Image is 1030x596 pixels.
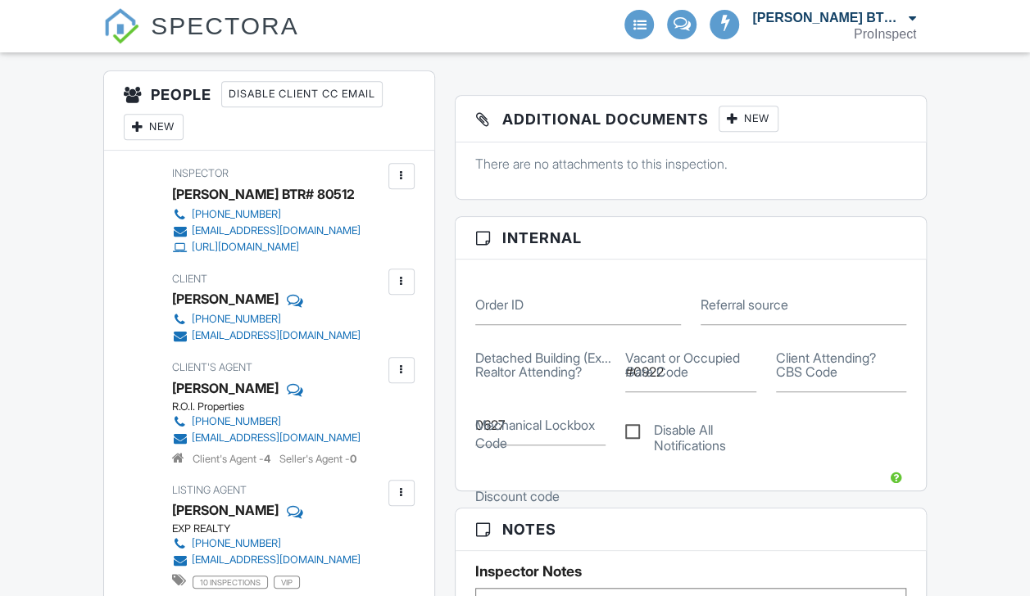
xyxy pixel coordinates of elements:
a: [EMAIL_ADDRESS][DOMAIN_NAME] [172,327,361,344]
span: Client [172,273,207,285]
span: Client's Agent [172,361,252,373]
label: Detached Building (Excluding Garages) [475,349,611,367]
a: [PHONE_NUMBER] [172,413,361,430]
strong: 4 [264,453,270,465]
p: There are no attachments to this inspection. [475,155,907,173]
label: Client Attending? [776,349,876,367]
div: EXP REALTY [172,522,374,535]
input: Mechanical Lockbox Code [475,405,606,445]
div: Disable Client CC Email [221,81,383,107]
div: [PHONE_NUMBER] [192,537,281,550]
div: ProInspect [854,26,916,43]
div: [URL][DOMAIN_NAME] [192,241,299,254]
h3: Notes [456,508,927,551]
span: Seller's Agent - [279,453,356,465]
div: [EMAIL_ADDRESS][DOMAIN_NAME] [192,431,361,445]
strong: 0 [350,453,356,465]
div: R.O.I. Properties [172,400,374,413]
a: SPECTORA [103,25,299,55]
span: Client's Agent - [193,453,273,465]
label: Referral source [701,296,788,314]
h3: People [104,71,434,151]
div: [PERSON_NAME] BTR# 80512 [752,10,904,26]
div: [EMAIL_ADDRESS][DOMAIN_NAME] [192,329,361,342]
span: Listing Agent [172,484,247,496]
span: SPECTORA [151,8,299,43]
div: [PHONE_NUMBER] [192,415,281,428]
div: [PERSON_NAME] [172,376,279,400]
div: New [124,114,184,140]
label: Disable All Notifications [625,422,756,443]
label: Order ID [475,296,524,314]
h3: Additional Documents [456,96,927,142]
div: New [719,106,778,132]
div: [PHONE_NUMBER] [192,313,281,326]
label: Discount code [475,487,560,505]
a: [PHONE_NUMBER] [172,535,361,552]
input: Gate Code [625,352,756,392]
span: vip [274,576,300,589]
a: [URL][DOMAIN_NAME] [172,239,361,255]
a: [PHONE_NUMBER] [172,206,361,223]
div: [PERSON_NAME] [172,287,279,311]
div: [PERSON_NAME] [172,498,279,522]
input: CBS Code [776,352,907,392]
div: [EMAIL_ADDRESS][DOMAIN_NAME] [192,224,361,237]
a: [EMAIL_ADDRESS][DOMAIN_NAME] [172,223,361,239]
label: Vacant or Occupied [625,349,740,367]
label: Realtor Attending? [475,363,582,381]
a: [EMAIL_ADDRESS][DOMAIN_NAME] [172,552,361,568]
div: [PHONE_NUMBER] [192,208,281,221]
div: [EMAIL_ADDRESS][DOMAIN_NAME] [192,553,361,567]
div: [PERSON_NAME] BTR# 80512 [172,182,355,206]
span: 10 inspections [193,576,268,589]
h3: Internal [456,217,927,260]
span: Inspector [172,167,229,179]
a: [PHONE_NUMBER] [172,311,361,327]
h5: Inspector Notes [475,563,907,580]
img: The Best Home Inspection Software - Spectora [103,8,139,44]
label: CBS Code [776,363,837,381]
label: Gate Code [625,363,688,381]
a: [EMAIL_ADDRESS][DOMAIN_NAME] [172,430,361,446]
label: Mechanical Lockbox Code [475,416,616,453]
